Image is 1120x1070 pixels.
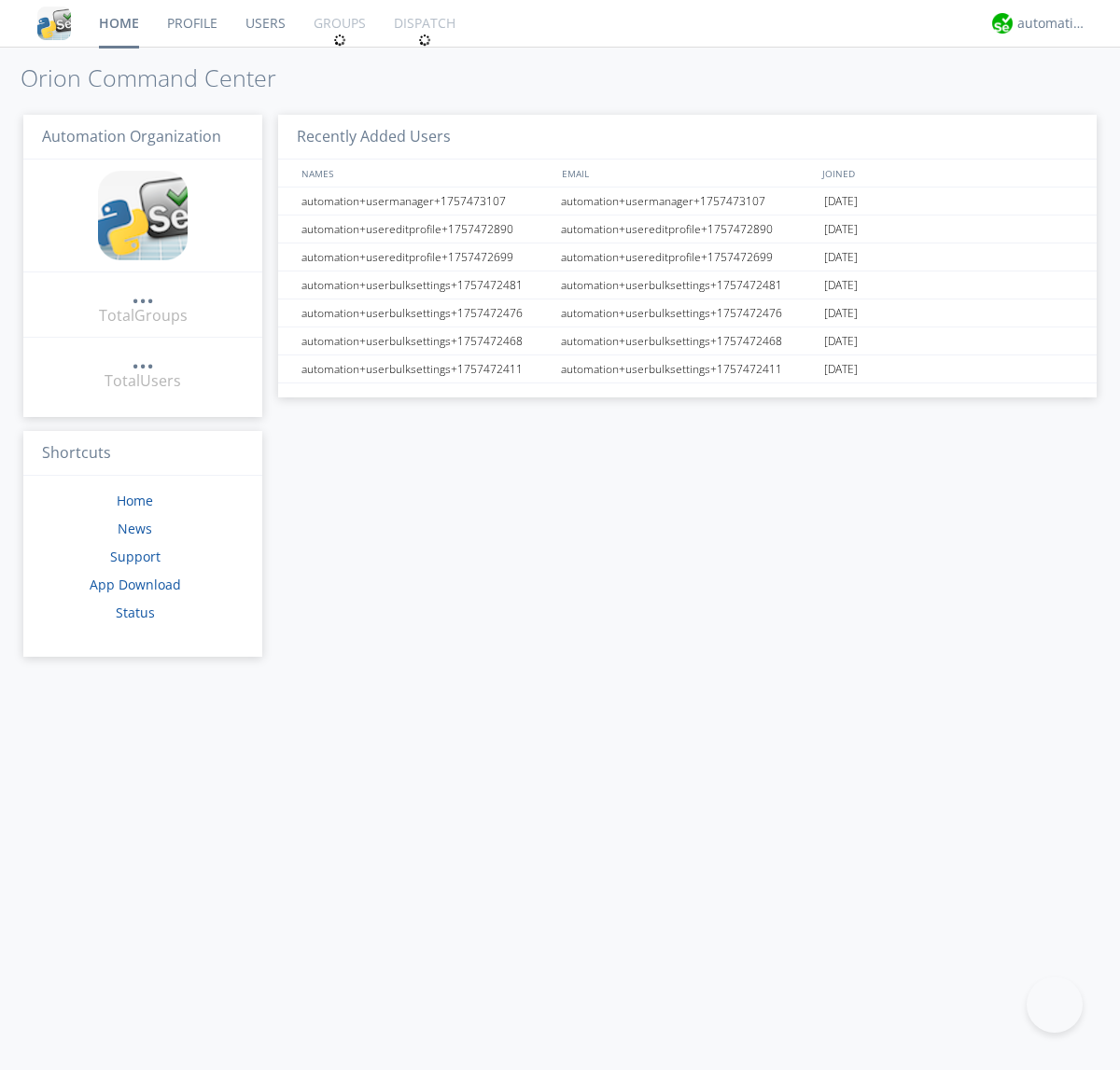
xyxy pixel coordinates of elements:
[297,188,555,215] div: automation+usermanager+1757473107
[297,271,555,299] div: automation+userbulksettings+1757472481
[278,355,1097,383] a: automation+userbulksettings+1757472411automation+userbulksettings+1757472411[DATE]
[824,271,858,299] span: [DATE]
[557,160,818,187] div: EMAIL
[333,34,346,47] img: spin.svg
[132,349,154,370] a: ...
[116,604,155,621] a: Status
[99,305,188,327] div: Total Groups
[1017,14,1087,33] div: automation+atlas
[824,299,858,327] span: [DATE]
[117,492,153,509] a: Home
[278,243,1097,271] a: automation+usereditprofile+1757472699automation+usereditprofile+1757472699[DATE]
[297,355,555,382] div: automation+userbulksettings+1757472411
[824,355,858,383] span: [DATE]
[278,215,1097,243] a: automation+usereditprofile+1757472890automation+usereditprofile+1757472890[DATE]
[118,520,152,537] a: News
[98,171,188,260] img: cddb5a64eb264b2086981ab96f4c1ba7
[105,370,181,392] div: Total Users
[297,243,555,271] div: automation+usereditprofile+1757472699
[37,7,71,40] img: cddb5a64eb264b2086981ab96f4c1ba7
[132,349,154,368] div: ...
[297,215,555,243] div: automation+usereditprofile+1757472890
[297,160,553,187] div: NAMES
[818,160,1079,187] div: JOINED
[824,188,858,215] span: [DATE]
[278,188,1097,215] a: automation+usermanager+1757473107automation+usermanager+1757473107[DATE]
[824,243,858,271] span: [DATE]
[556,271,819,299] div: automation+userbulksettings+1757472481
[556,355,819,382] div: automation+userbulksettings+1757472411
[1027,977,1083,1033] iframe: Toggle Customer Support
[297,299,555,327] div: automation+userbulksettings+1757472476
[824,215,858,243] span: [DATE]
[992,13,1013,34] img: d2d01cd9b4174d08988066c6d424eccd
[278,271,1097,299] a: automation+userbulksettings+1757472481automation+userbulksettings+1757472481[DATE]
[556,243,819,271] div: automation+usereditprofile+1757472699
[556,299,819,327] div: automation+userbulksettings+1757472476
[278,327,1097,355] a: automation+userbulksettings+1757472468automation+userbulksettings+1757472468[DATE]
[90,576,181,593] a: App Download
[824,327,858,355] span: [DATE]
[556,215,819,243] div: automation+usereditprofile+1757472890
[556,327,819,354] div: automation+userbulksettings+1757472468
[23,431,262,477] h3: Shortcuts
[418,34,431,47] img: spin.svg
[297,327,555,354] div: automation+userbulksettings+1757472468
[132,284,154,305] a: ...
[132,284,154,302] div: ...
[556,188,819,215] div: automation+usermanager+1757473107
[278,299,1097,327] a: automation+userbulksettings+1757472476automation+userbulksettings+1757472476[DATE]
[110,548,161,565] a: Support
[278,115,1097,160] h3: Recently Added Users
[42,126,221,146] span: Automation Organization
